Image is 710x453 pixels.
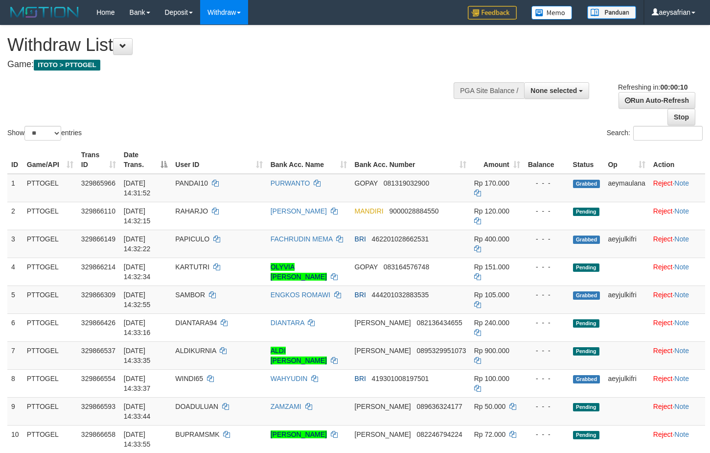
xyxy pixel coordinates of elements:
[674,179,689,187] a: Note
[653,263,673,271] a: Reject
[416,430,462,438] span: Copy 082246794224 to clipboard
[653,403,673,410] a: Reject
[674,347,689,355] a: Note
[674,430,689,438] a: Note
[271,179,310,187] a: PURWANTO
[674,403,689,410] a: Note
[23,341,77,369] td: PTTOGEL
[607,126,703,141] label: Search:
[351,146,470,174] th: Bank Acc. Number: activate to sort column ascending
[175,430,219,438] span: BUPRAMSMK
[7,35,463,55] h1: Withdraw List
[81,263,115,271] span: 329866214
[271,347,327,364] a: ALDI [PERSON_NAME]
[175,263,209,271] span: KARTUTRI
[649,369,705,397] td: ·
[384,179,429,187] span: Copy 081319032900 to clipboard
[7,146,23,174] th: ID
[618,92,695,109] a: Run Auto-Refresh
[271,291,330,299] a: ENGKOS ROMAWI
[175,179,208,187] span: PANDAI10
[528,206,565,216] div: - - -
[175,403,218,410] span: DOADULUAN
[653,319,673,327] a: Reject
[573,403,599,411] span: Pending
[528,234,565,244] div: - - -
[355,235,366,243] span: BRI
[175,319,217,327] span: DIANTARA94
[7,126,82,141] label: Show entries
[271,430,327,438] a: [PERSON_NAME]
[7,286,23,313] td: 5
[573,180,600,188] span: Grabbed
[24,126,61,141] select: Showentries
[674,291,689,299] a: Note
[124,263,151,281] span: [DATE] 14:32:34
[528,346,565,356] div: - - -
[587,6,636,19] img: panduan.png
[573,263,599,272] span: Pending
[649,258,705,286] td: ·
[81,430,115,438] span: 329866658
[372,375,429,382] span: Copy 419301008197501 to clipboard
[355,347,411,355] span: [PERSON_NAME]
[660,83,687,91] strong: 00:00:10
[653,179,673,187] a: Reject
[23,369,77,397] td: PTTOGEL
[604,146,649,174] th: Op: activate to sort column ascending
[649,202,705,230] td: ·
[474,319,509,327] span: Rp 240.000
[524,82,589,99] button: None selected
[653,207,673,215] a: Reject
[23,286,77,313] td: PTTOGEL
[7,397,23,425] td: 9
[604,174,649,202] td: aeymaulana
[416,403,462,410] span: Copy 089636324177 to clipboard
[23,397,77,425] td: PTTOGEL
[573,431,599,439] span: Pending
[124,235,151,253] span: [DATE] 14:32:22
[124,291,151,309] span: [DATE] 14:32:55
[23,313,77,341] td: PTTOGEL
[416,319,462,327] span: Copy 082136434655 to clipboard
[355,207,384,215] span: MANDIRI
[530,87,577,95] span: None selected
[175,347,216,355] span: ALDIKURNIA
[524,146,569,174] th: Balance
[7,230,23,258] td: 3
[81,375,115,382] span: 329866554
[474,235,509,243] span: Rp 400.000
[355,430,411,438] span: [PERSON_NAME]
[384,263,429,271] span: Copy 083164576748 to clipboard
[81,207,115,215] span: 329866110
[674,375,689,382] a: Note
[649,286,705,313] td: ·
[649,146,705,174] th: Action
[23,202,77,230] td: PTTOGEL
[81,319,115,327] span: 329866426
[355,291,366,299] span: BRI
[355,179,378,187] span: GOPAY
[474,403,506,410] span: Rp 50.000
[528,374,565,383] div: - - -
[81,179,115,187] span: 329865966
[355,263,378,271] span: GOPAY
[7,258,23,286] td: 4
[124,375,151,392] span: [DATE] 14:33:37
[355,319,411,327] span: [PERSON_NAME]
[474,291,509,299] span: Rp 105.000
[674,235,689,243] a: Note
[171,146,266,174] th: User ID: activate to sort column ascending
[81,347,115,355] span: 329866537
[474,263,509,271] span: Rp 151.000
[653,235,673,243] a: Reject
[124,207,151,225] span: [DATE] 14:32:15
[528,318,565,328] div: - - -
[573,347,599,356] span: Pending
[7,369,23,397] td: 8
[649,397,705,425] td: ·
[271,235,333,243] a: FACHRUDIN MEMA
[389,207,438,215] span: Copy 9000028884550 to clipboard
[528,429,565,439] div: - - -
[604,369,649,397] td: aeyjulkifri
